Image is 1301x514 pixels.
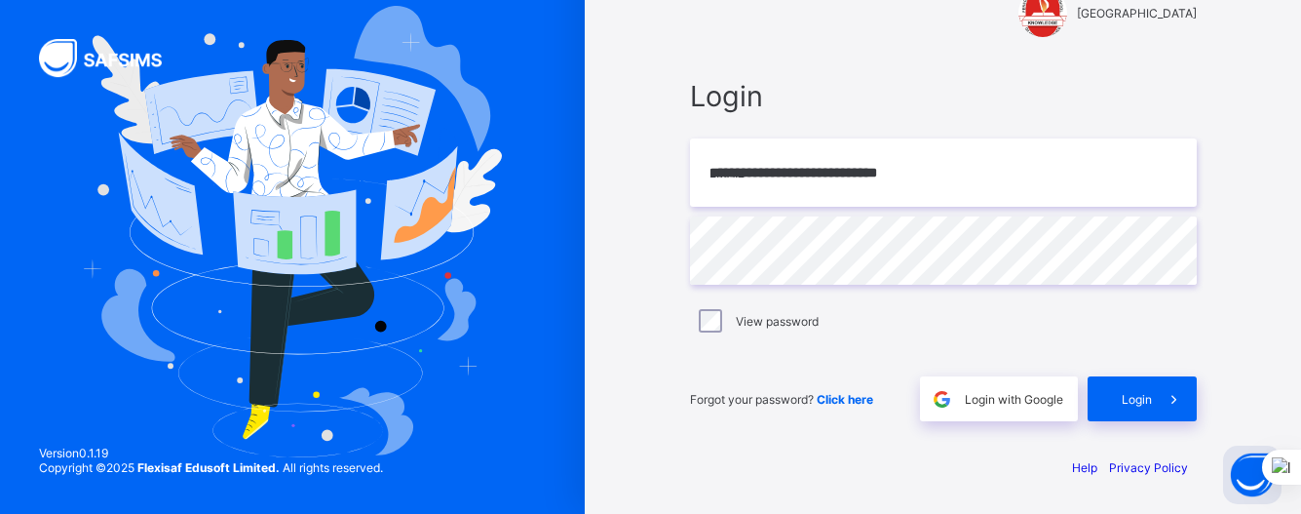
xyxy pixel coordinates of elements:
[690,392,873,407] span: Forgot your password?
[137,460,280,475] strong: Flexisaf Edusoft Limited.
[39,446,383,460] span: Version 0.1.19
[931,388,953,411] img: google.396cfc9801f0270233282035f929180a.svg
[965,392,1063,407] span: Login with Google
[1109,460,1188,475] a: Privacy Policy
[736,314,819,329] label: View password
[1223,446,1282,504] button: Open asap
[1072,460,1097,475] a: Help
[1122,392,1152,407] span: Login
[83,6,503,457] img: Hero Image
[39,39,185,77] img: SAFSIMS Logo
[817,392,873,407] a: Click here
[1077,6,1197,20] span: [GEOGRAPHIC_DATA]
[690,79,1197,113] span: Login
[39,460,383,475] span: Copyright © 2025 All rights reserved.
